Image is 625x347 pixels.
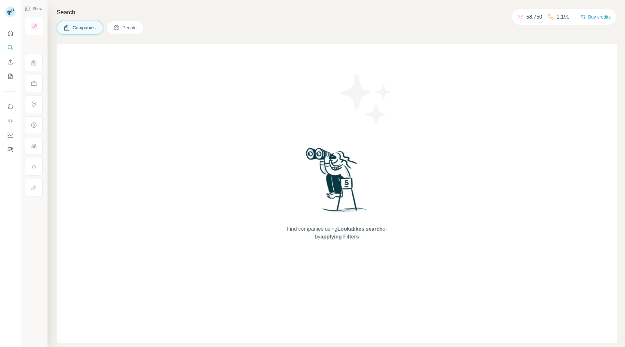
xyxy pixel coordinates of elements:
button: Buy credits [580,12,611,22]
span: Lookalikes search [337,226,382,232]
p: 58,750 [526,13,542,21]
button: Quick start [5,27,16,39]
button: My lists [5,70,16,82]
span: Find companies using or by [285,225,389,241]
button: Use Surfe API [5,115,16,127]
button: Show [20,4,47,14]
button: Use Surfe on LinkedIn [5,101,16,112]
span: People [122,24,137,31]
img: Surfe Illustration - Woman searching with binoculars [303,146,371,219]
span: Companies [73,24,96,31]
button: Search [5,42,16,53]
button: Enrich CSV [5,56,16,68]
span: applying Filters [320,234,359,239]
p: 1,190 [557,13,570,21]
button: Feedback [5,144,16,155]
button: Dashboard [5,129,16,141]
h4: Search [57,8,617,17]
img: Surfe Illustration - Stars [337,70,396,128]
